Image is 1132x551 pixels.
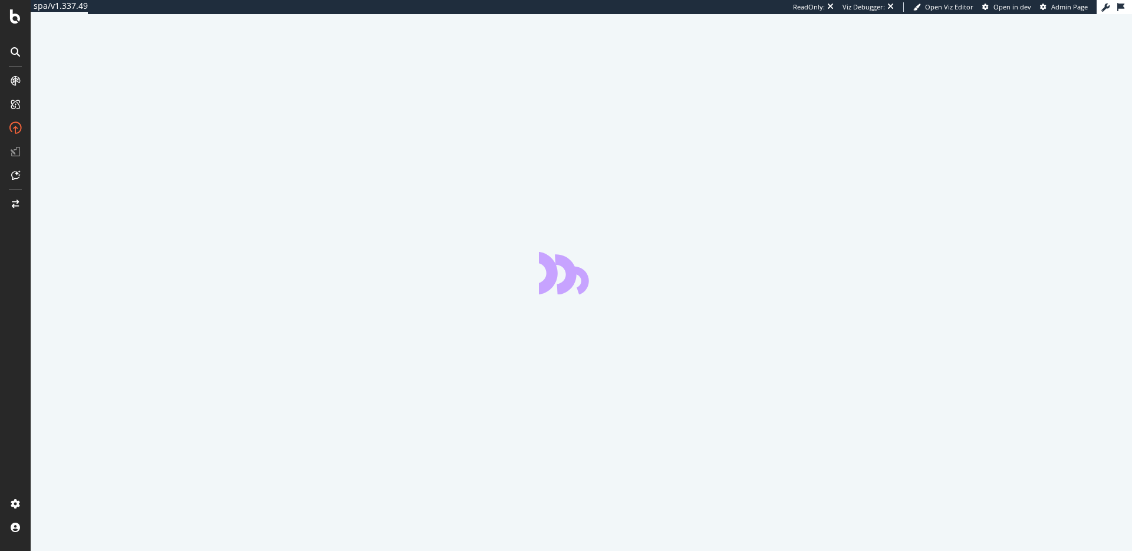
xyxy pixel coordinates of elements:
[982,2,1031,12] a: Open in dev
[843,2,885,12] div: Viz Debugger:
[925,2,973,11] span: Open Viz Editor
[913,2,973,12] a: Open Viz Editor
[539,252,624,294] div: animation
[1040,2,1088,12] a: Admin Page
[993,2,1031,11] span: Open in dev
[1051,2,1088,11] span: Admin Page
[793,2,825,12] div: ReadOnly:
